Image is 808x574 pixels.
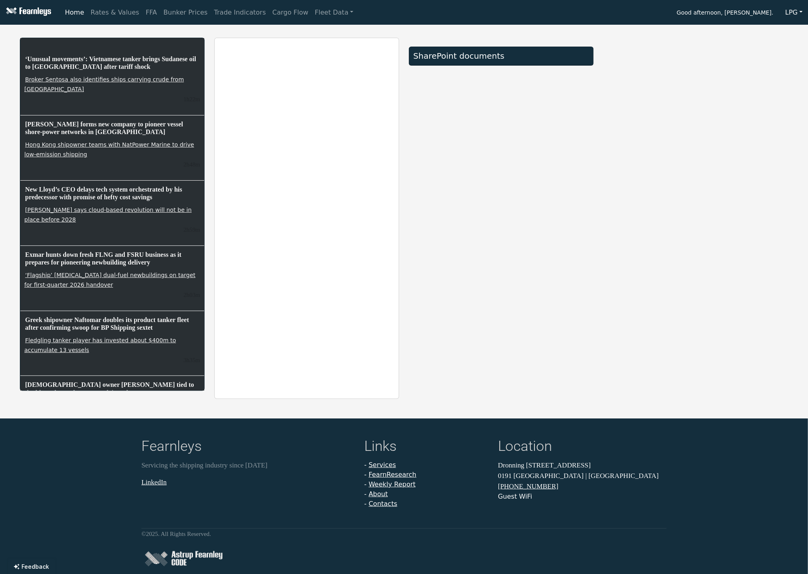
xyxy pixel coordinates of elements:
li: - [364,499,488,509]
a: Cargo Flow [269,4,312,21]
small: 9/5/2025, 2:24:54 PM [184,96,200,102]
h4: Fearnleys [141,438,355,457]
a: Contacts [369,500,398,508]
h4: Location [498,438,667,457]
small: 9/5/2025, 1:58:44 PM [184,161,200,168]
small: 9/5/2025, 1:11:42 PM [184,357,200,363]
a: Broker Sentosa also identifies ships carrying crude from [GEOGRAPHIC_DATA] [24,75,184,93]
a: Fleet Data [312,4,357,21]
h6: [DEMOGRAPHIC_DATA] owner [PERSON_NAME] tied to double tanker order at Hyundai yard [24,380,200,397]
h6: [PERSON_NAME] forms new company to pioneer vessel shore-power networks in [GEOGRAPHIC_DATA] [24,119,200,137]
a: [PHONE_NUMBER] [498,482,558,490]
a: ‘Flagship’ [MEDICAL_DATA] dual-fuel newbuildings on target for first-quarter 2026 handover [24,271,195,289]
h6: Greek shipowner Naftomar doubles its product tanker fleet after confirming swoop for BP Shipping ... [24,315,200,332]
a: LinkedIn [141,478,167,486]
small: 9/5/2025, 1:48:03 PM [184,226,200,233]
h6: New Lloyd’s CEO delays tech system orchestrated by his predecessor with promise of hefty cost sav... [24,185,200,202]
li: - [364,489,488,499]
a: FFA [143,4,160,21]
h6: Exmar hunts down fresh FLNG and FSRU business as it prepares for pioneering newbuilding delivery [24,250,200,267]
a: Services [369,461,396,469]
a: FearnResearch [369,471,417,478]
small: © 2025 . All Rights Reserved. [141,531,211,537]
div: SharePoint documents [413,51,589,61]
p: Dronning [STREET_ADDRESS] [498,460,667,471]
a: About [369,490,388,498]
h6: ‘Unusual movements’: Vietnamese tanker brings Sudanese oil to [GEOGRAPHIC_DATA] after tariff shock [24,54,200,71]
a: Trade Indicators [211,4,269,21]
a: Fledgling tanker player has invested about $400m to accumulate 13 vessels [24,336,176,354]
span: Good afternoon, [PERSON_NAME]. [677,6,774,20]
p: Servicing the shipping industry since [DATE] [141,460,355,471]
iframe: report archive [215,38,399,399]
a: Weekly Report [369,480,416,488]
li: - [364,460,488,470]
img: Fearnleys Logo [4,7,51,17]
h4: Links [364,438,488,457]
a: Rates & Values [88,4,143,21]
a: Hong Kong shipowner teams with NatPower Marine to drive low-emission shipping [24,141,194,158]
button: Guest WiFi [498,492,532,501]
small: 9/5/2025, 1:43:56 PM [184,292,200,298]
button: LPG [780,5,808,20]
li: - [364,480,488,489]
li: - [364,470,488,480]
a: [PERSON_NAME] says cloud-based revolution will not be in place before 2028 [24,206,192,224]
p: 0191 [GEOGRAPHIC_DATA] | [GEOGRAPHIC_DATA] [498,471,667,481]
a: Home [62,4,87,21]
a: Bunker Prices [160,4,211,21]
